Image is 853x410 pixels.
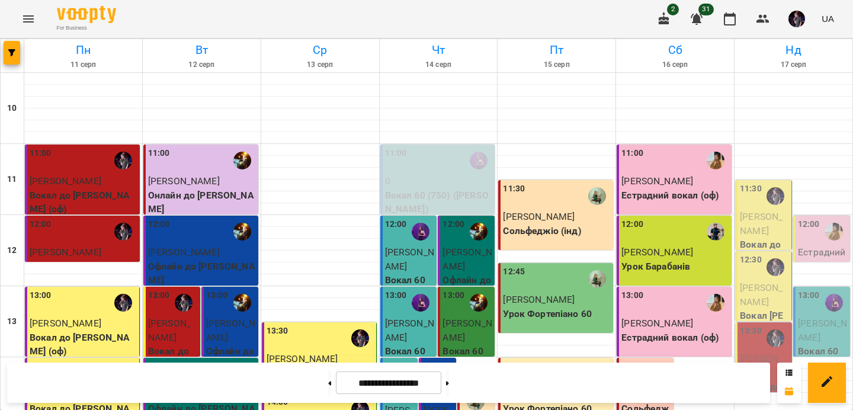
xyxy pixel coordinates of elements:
[798,344,848,372] p: Вокал 60 (750)
[263,59,377,71] h6: 13 серп
[175,294,193,312] img: Валерія
[233,294,251,312] img: Павло
[767,187,784,205] div: Валерія
[817,8,839,30] button: UA
[499,59,614,71] h6: 15 серп
[621,289,643,302] label: 13:00
[30,246,101,258] span: [PERSON_NAME]
[30,175,101,187] span: [PERSON_NAME]
[263,41,377,59] h6: Ср
[233,152,251,169] div: Павло
[740,353,783,379] span: [PERSON_NAME]
[442,344,492,372] p: Вокал 60 (750)
[267,353,338,364] span: [PERSON_NAME]
[30,331,137,358] p: Вокал до [PERSON_NAME] (оф)
[233,223,251,241] img: Павло
[618,59,732,71] h6: 16 серп
[385,289,407,302] label: 13:00
[351,329,369,347] img: Валерія
[740,309,789,364] p: Вокал [PERSON_NAME] 60 ofline (c)
[588,270,606,288] div: Олександра
[825,223,843,241] img: Діна
[588,187,606,205] img: Олександра
[470,294,488,312] img: Павло
[148,175,220,187] span: [PERSON_NAME]
[618,41,732,59] h6: Сб
[503,307,611,321] p: Урок Фортепіано 60
[148,246,220,258] span: [PERSON_NAME]
[621,260,729,274] p: Урок Барабанів
[767,258,784,276] div: Валерія
[30,289,52,302] label: 13:00
[7,102,17,115] h6: 10
[621,318,693,329] span: [PERSON_NAME]
[114,223,132,241] img: Валерія
[621,175,693,187] span: [PERSON_NAME]
[148,318,191,343] span: [PERSON_NAME]
[114,294,132,312] img: Валерія
[503,182,525,196] label: 11:30
[206,344,256,386] p: Офлайн до [PERSON_NAME]
[57,24,116,32] span: For Business
[825,294,843,312] div: Божена Поліщук
[385,188,493,216] p: Вокал 60 (750) ([PERSON_NAME])
[621,331,729,345] p: Естрадний вокал (оф)
[148,260,256,287] p: Офлайн до [PERSON_NAME]
[707,294,724,312] img: Діна
[740,325,762,338] label: 13:30
[499,41,614,59] h6: Пт
[442,218,464,231] label: 12:00
[698,4,714,15] span: 31
[470,152,488,169] img: Божена Поліщук
[740,238,789,293] p: Вокал до [PERSON_NAME] (он)
[707,152,724,169] img: Діна
[26,41,140,59] h6: Пн
[503,265,525,278] label: 12:45
[621,147,643,160] label: 11:00
[707,223,724,241] div: Сергій
[412,223,429,241] img: Божена Поліщук
[114,152,132,169] img: Валерія
[798,218,820,231] label: 12:00
[385,147,407,160] label: 11:00
[385,174,493,188] p: 0
[148,289,170,302] label: 13:00
[145,59,259,71] h6: 12 серп
[798,289,820,302] label: 13:00
[442,246,492,272] span: [PERSON_NAME]
[381,41,496,59] h6: Чт
[26,59,140,71] h6: 11 серп
[740,282,783,307] span: [PERSON_NAME]
[385,273,435,301] p: Вокал 60 (750)
[503,294,575,305] span: [PERSON_NAME]
[14,5,43,33] button: Menu
[442,289,464,302] label: 13:00
[442,318,492,343] span: [PERSON_NAME]
[30,260,137,274] p: 45 хвилин офлайн
[767,329,784,347] img: Валерія
[412,294,429,312] img: Божена Поліщук
[145,41,259,59] h6: Вт
[30,218,52,231] label: 12:00
[7,244,17,257] h6: 12
[442,273,492,315] p: Офлайн до [PERSON_NAME]
[736,59,851,71] h6: 17 серп
[470,223,488,241] img: Павло
[206,318,255,343] span: [PERSON_NAME]
[148,218,170,231] label: 12:00
[148,344,197,400] p: Вокал до [PERSON_NAME] (он)
[385,344,435,372] p: Вокал 60 (750)
[385,246,434,272] span: [PERSON_NAME]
